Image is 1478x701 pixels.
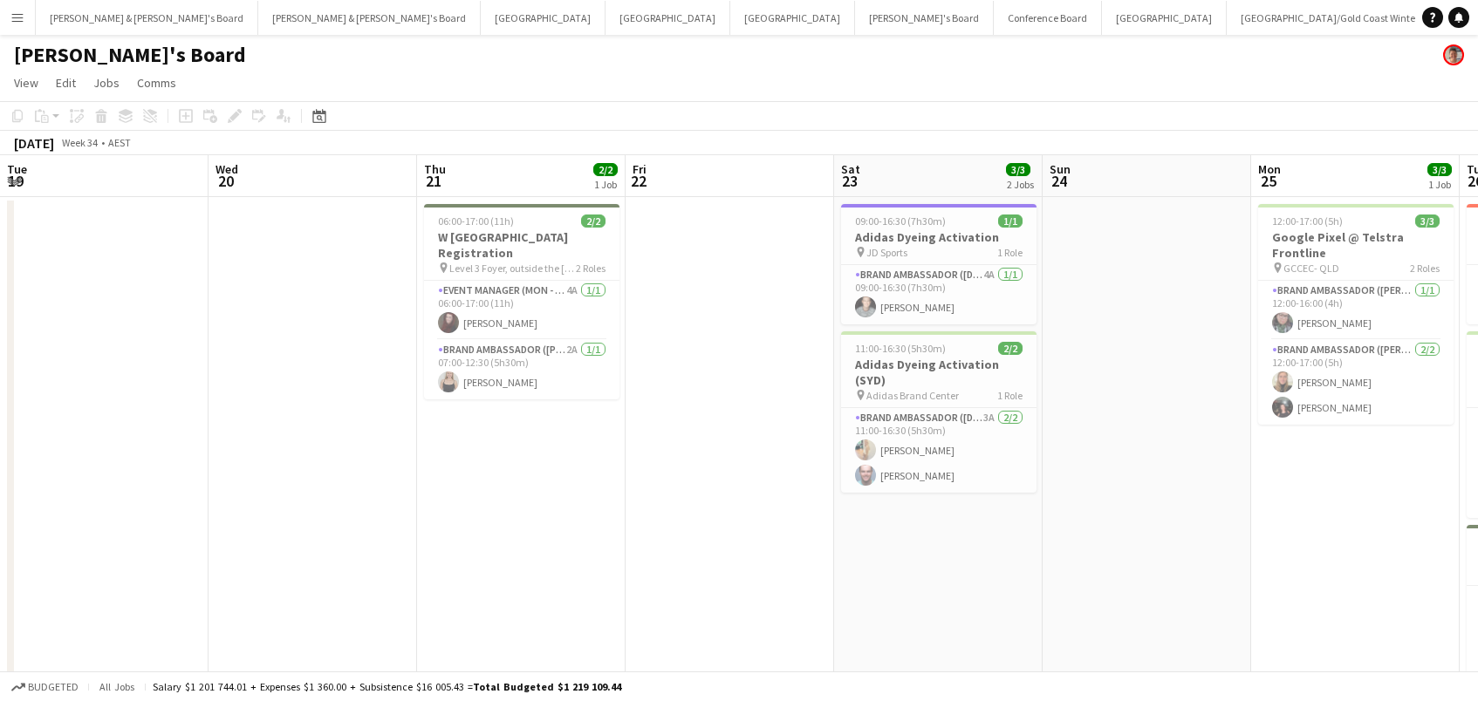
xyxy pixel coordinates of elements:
app-card-role: Brand Ambassador ([PERSON_NAME])2A1/107:00-12:30 (5h30m)[PERSON_NAME] [424,340,619,399]
button: [PERSON_NAME]'s Board [855,1,994,35]
span: 19 [4,171,27,191]
div: 1 Job [594,178,617,191]
span: 2 Roles [1410,262,1440,275]
div: 2 Jobs [1007,178,1034,191]
h3: Adidas Dyeing Activation [841,229,1037,245]
span: Thu [424,161,446,177]
span: JD Sports [866,246,907,259]
span: 2/2 [998,342,1023,355]
span: Level 3 Foyer, outside the [GEOGRAPHIC_DATA] , W [GEOGRAPHIC_DATA] [449,262,576,275]
app-card-role: Brand Ambassador ([DATE])4A1/109:00-16:30 (7h30m)[PERSON_NAME] [841,265,1037,324]
span: Jobs [93,75,120,91]
button: [GEOGRAPHIC_DATA]/Gold Coast Winter [1227,1,1434,35]
span: Tue [7,161,27,177]
h3: Google Pixel @ Telstra Frontline [1258,229,1454,261]
span: 23 [838,171,860,191]
span: 1 Role [997,389,1023,402]
span: 3/3 [1006,163,1030,176]
app-card-role: Event Manager (Mon - Fri)4A1/106:00-17:00 (11h)[PERSON_NAME] [424,281,619,340]
span: All jobs [96,680,138,693]
app-job-card: 06:00-17:00 (11h)2/2W [GEOGRAPHIC_DATA] Registration Level 3 Foyer, outside the [GEOGRAPHIC_DATA]... [424,204,619,399]
span: Total Budgeted $1 219 109.44 [473,680,621,693]
button: [PERSON_NAME] & [PERSON_NAME]'s Board [258,1,481,35]
span: 09:00-16:30 (7h30m) [855,214,946,228]
div: AEST [108,136,131,149]
app-card-role: Brand Ambassador ([PERSON_NAME])1/112:00-16:00 (4h)[PERSON_NAME] [1258,281,1454,340]
app-user-avatar: Victoria Hunt [1443,44,1464,65]
span: Week 34 [58,136,101,149]
h3: W [GEOGRAPHIC_DATA] Registration [424,229,619,261]
span: 3/3 [1415,214,1440,228]
span: 20 [213,171,238,191]
span: Adidas Brand Center [866,389,959,402]
app-job-card: 09:00-16:30 (7h30m)1/1Adidas Dyeing Activation JD Sports1 RoleBrand Ambassador ([DATE])4A1/109:00... [841,204,1037,324]
app-card-role: Brand Ambassador ([DATE])3A2/211:00-16:30 (5h30m)[PERSON_NAME][PERSON_NAME] [841,408,1037,493]
app-card-role: Brand Ambassador ([PERSON_NAME])2/212:00-17:00 (5h)[PERSON_NAME][PERSON_NAME] [1258,340,1454,425]
span: Wed [216,161,238,177]
span: 1/1 [998,214,1023,228]
button: [GEOGRAPHIC_DATA] [1102,1,1227,35]
button: [GEOGRAPHIC_DATA] [730,1,855,35]
span: Edit [56,75,76,91]
button: [PERSON_NAME] & [PERSON_NAME]'s Board [36,1,258,35]
a: Jobs [86,71,127,94]
span: Sun [1050,161,1071,177]
span: 11:00-16:30 (5h30m) [855,342,946,355]
span: Sat [841,161,860,177]
button: [GEOGRAPHIC_DATA] [606,1,730,35]
span: GCCEC- QLD [1283,262,1339,275]
span: 24 [1047,171,1071,191]
span: Mon [1258,161,1281,177]
a: Comms [130,71,183,94]
span: 25 [1256,171,1281,191]
span: 1 Role [997,246,1023,259]
app-job-card: 11:00-16:30 (5h30m)2/2Adidas Dyeing Activation (SYD) Adidas Brand Center1 RoleBrand Ambassador ([... [841,331,1037,493]
span: Fri [633,161,647,177]
span: 22 [630,171,647,191]
app-job-card: 12:00-17:00 (5h)3/3Google Pixel @ Telstra Frontline GCCEC- QLD2 RolesBrand Ambassador ([PERSON_NA... [1258,204,1454,425]
span: 12:00-17:00 (5h) [1272,214,1343,228]
h3: Adidas Dyeing Activation (SYD) [841,357,1037,388]
span: 06:00-17:00 (11h) [438,214,514,228]
span: 2/2 [593,163,618,176]
div: [DATE] [14,134,54,152]
h1: [PERSON_NAME]'s Board [14,42,246,68]
span: 3/3 [1427,163,1452,176]
a: View [7,71,45,94]
span: Budgeted [28,681,79,693]
a: Edit [49,71,83,94]
button: Budgeted [9,677,81,697]
span: 21 [421,171,446,191]
span: View [14,75,38,91]
span: 2 Roles [576,262,606,275]
div: 1 Job [1428,178,1451,191]
span: Comms [137,75,176,91]
div: Salary $1 201 744.01 + Expenses $1 360.00 + Subsistence $16 005.43 = [153,680,621,693]
button: Conference Board [994,1,1102,35]
button: [GEOGRAPHIC_DATA] [481,1,606,35]
span: 2/2 [581,214,606,228]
